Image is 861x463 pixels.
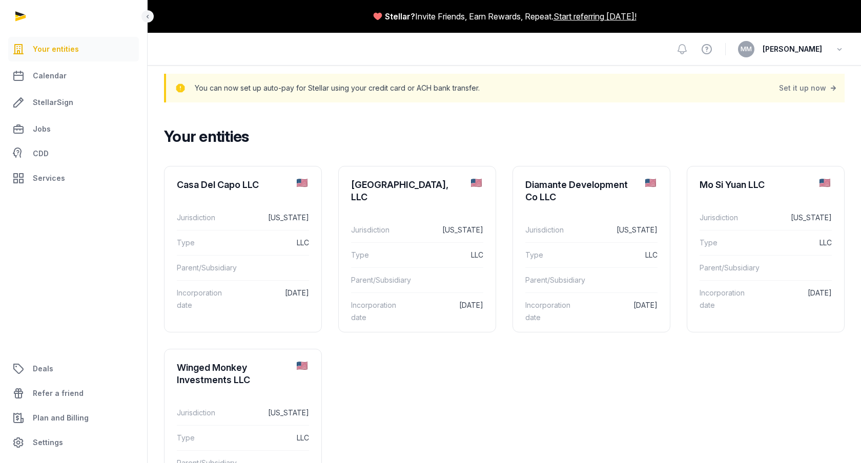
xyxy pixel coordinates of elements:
[33,412,89,424] span: Plan and Billing
[33,70,67,82] span: Calendar
[235,287,309,311] dd: [DATE]
[235,407,309,419] dd: [US_STATE]
[177,237,227,249] dt: Type
[757,237,832,249] dd: LLC
[339,166,496,338] a: [GEOGRAPHIC_DATA], LLCJurisdiction[US_STATE]TypeLLCParent/SubsidiaryIncorporation date[DATE]
[8,64,139,88] a: Calendar
[33,148,49,160] span: CDD
[409,249,483,261] dd: LLC
[8,430,139,455] a: Settings
[165,166,321,326] a: Casa Del Capo LLCJurisdiction[US_STATE]TypeLLCParent/SubsidiaryIncorporation date[DATE]
[700,262,752,274] dt: Parent/Subsidiary
[235,237,309,249] dd: LLC
[687,166,844,326] a: Mo Si Yuan LLCJurisdiction[US_STATE]TypeLLCParent/SubsidiaryIncorporation date[DATE]
[409,299,483,324] dd: [DATE]
[351,274,404,286] dt: Parent/Subsidiary
[757,212,832,224] dd: [US_STATE]
[819,179,830,187] img: us.png
[8,356,139,381] a: Deals
[525,299,575,324] dt: Incorporation date
[33,363,53,375] span: Deals
[177,262,230,274] dt: Parent/Subsidiary
[763,43,822,55] span: [PERSON_NAME]
[525,224,575,236] dt: Jurisdiction
[351,299,401,324] dt: Incorporation date
[33,123,51,135] span: Jobs
[177,212,227,224] dt: Jurisdiction
[297,179,307,187] img: us.png
[235,212,309,224] dd: [US_STATE]
[8,143,139,164] a: CDD
[33,387,84,399] span: Refer a friend
[33,436,63,449] span: Settings
[164,127,836,145] h2: Your entities
[351,249,401,261] dt: Type
[513,166,670,338] a: Diamante Development Co LLCJurisdiction[US_STATE]TypeLLCParent/SubsidiaryIncorporation date[DATE]
[8,90,139,115] a: StellarSign
[8,406,139,430] a: Plan and Billing
[409,224,483,236] dd: [US_STATE]
[779,81,838,95] div: Set it up now
[525,179,637,203] div: Diamante Development Co LLC
[177,287,227,311] dt: Incorporation date
[177,407,227,419] dt: Jurisdiction
[738,41,754,57] button: MM
[525,249,575,261] dt: Type
[195,81,480,95] p: You can now set up auto-pay for Stellar using your credit card or ACH bank transfer.
[33,43,79,55] span: Your entities
[553,10,637,23] a: Start referring [DATE]!
[741,46,752,52] span: MM
[177,432,227,444] dt: Type
[583,299,658,324] dd: [DATE]
[757,287,832,311] dd: [DATE]
[235,432,309,444] dd: LLC
[583,249,658,261] dd: LLC
[385,10,415,23] span: Stellar?
[351,224,401,236] dt: Jurisdiction
[351,179,463,203] div: [GEOGRAPHIC_DATA], LLC
[177,179,259,191] div: Casa Del Capo LLC
[33,96,73,109] span: StellarSign
[177,362,289,386] div: Winged Monkey Investments LLC
[700,237,749,249] dt: Type
[8,117,139,141] a: Jobs
[33,172,65,184] span: Services
[8,166,139,191] a: Services
[700,287,749,311] dt: Incorporation date
[583,224,658,236] dd: [US_STATE]
[700,212,749,224] dt: Jurisdiction
[8,37,139,61] a: Your entities
[297,362,307,370] img: us.png
[525,274,578,286] dt: Parent/Subsidiary
[471,179,482,187] img: us.png
[700,179,765,191] div: Mo Si Yuan LLC
[645,179,656,187] img: us.png
[8,381,139,406] a: Refer a friend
